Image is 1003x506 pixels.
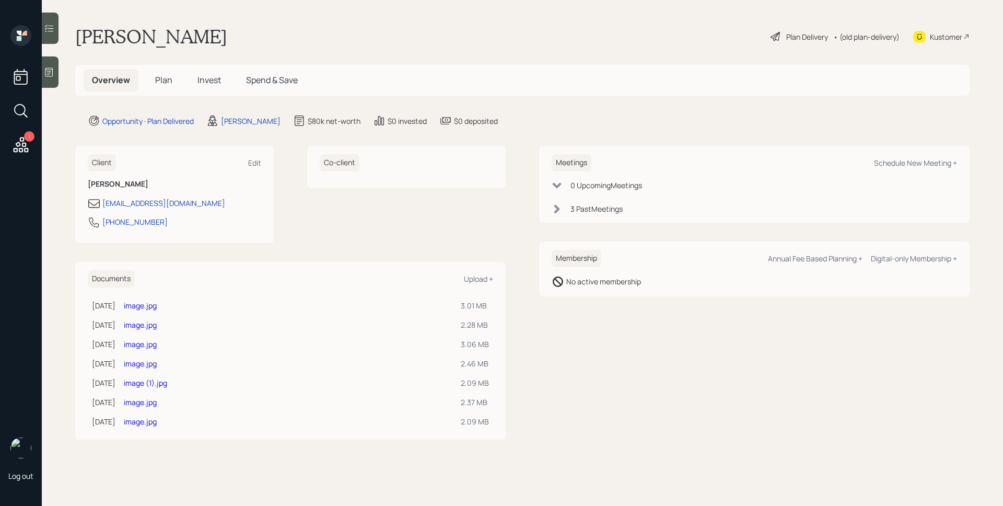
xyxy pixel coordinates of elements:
[570,203,623,214] div: 3 Past Meeting s
[92,358,115,369] div: [DATE]
[155,74,172,86] span: Plan
[461,397,489,408] div: 2.37 MB
[570,180,642,191] div: 0 Upcoming Meeting s
[552,154,591,171] h6: Meetings
[88,270,135,287] h6: Documents
[246,74,298,86] span: Spend & Save
[786,31,828,42] div: Plan Delivery
[88,180,261,189] h6: [PERSON_NAME]
[75,25,227,48] h1: [PERSON_NAME]
[833,31,900,42] div: • (old plan-delivery)
[197,74,221,86] span: Invest
[92,319,115,330] div: [DATE]
[461,300,489,311] div: 3.01 MB
[454,116,498,126] div: $0 deposited
[308,116,360,126] div: $80k net-worth
[8,471,33,481] div: Log out
[10,438,31,458] img: james-distasi-headshot.png
[552,250,601,267] h6: Membership
[124,378,167,388] a: image (1).jpg
[874,158,957,168] div: Schedule New Meeting +
[102,116,194,126] div: Opportunity · Plan Delivered
[461,416,489,427] div: 2.09 MB
[92,339,115,350] div: [DATE]
[92,300,115,311] div: [DATE]
[124,301,157,310] a: image.jpg
[124,359,157,369] a: image.jpg
[461,377,489,388] div: 2.09 MB
[92,377,115,388] div: [DATE]
[461,339,489,350] div: 3.06 MB
[124,339,157,349] a: image.jpg
[102,216,168,227] div: [PHONE_NUMBER]
[388,116,427,126] div: $0 invested
[92,416,115,427] div: [DATE]
[248,158,261,168] div: Edit
[102,198,225,209] div: [EMAIL_ADDRESS][DOMAIN_NAME]
[24,131,34,142] div: 1
[461,319,489,330] div: 2.28 MB
[320,154,359,171] h6: Co-client
[92,74,130,86] span: Overview
[461,358,489,369] div: 2.46 MB
[124,417,157,427] a: image.jpg
[566,276,641,287] div: No active membership
[124,320,157,330] a: image.jpg
[930,31,962,42] div: Kustomer
[88,154,116,171] h6: Client
[221,116,281,126] div: [PERSON_NAME]
[768,254,862,263] div: Annual Fee Based Planning +
[871,254,957,263] div: Digital-only Membership +
[464,274,493,284] div: Upload +
[92,397,115,408] div: [DATE]
[124,397,157,407] a: image.jpg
